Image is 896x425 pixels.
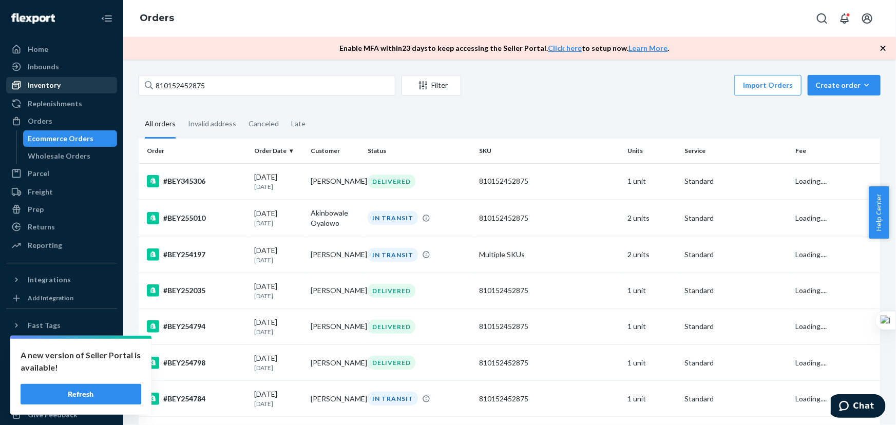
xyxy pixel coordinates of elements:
[684,394,788,404] p: Standard
[364,139,475,163] th: Status
[6,407,117,423] button: Give Feedback
[139,75,395,95] input: Search orders
[23,130,118,147] a: Ecommerce Orders
[254,317,303,336] div: [DATE]
[254,353,303,372] div: [DATE]
[623,199,680,237] td: 2 units
[6,77,117,93] a: Inventory
[684,213,788,223] p: Standard
[869,186,889,239] button: Help Center
[6,292,117,304] a: Add Integration
[254,256,303,264] p: [DATE]
[623,237,680,273] td: 2 units
[21,384,141,404] button: Refresh
[792,308,881,344] td: Loading....
[684,285,788,296] p: Standard
[402,75,461,95] button: Filter
[188,110,236,137] div: Invalid address
[6,184,117,200] a: Freight
[629,44,668,52] a: Learn More
[6,338,117,350] a: Add Fast Tag
[140,12,174,24] a: Orders
[28,168,49,179] div: Parcel
[479,321,619,332] div: 810152452875
[548,44,582,52] a: Click here
[6,95,117,112] a: Replenishments
[6,59,117,75] a: Inbounds
[254,172,303,191] div: [DATE]
[368,356,415,370] div: DELIVERED
[6,219,117,235] a: Returns
[792,381,881,417] td: Loading....
[479,394,619,404] div: 810152452875
[307,163,364,199] td: [PERSON_NAME]
[307,308,364,344] td: [PERSON_NAME]
[28,204,44,215] div: Prep
[680,139,792,163] th: Service
[254,208,303,227] div: [DATE]
[684,176,788,186] p: Standard
[479,285,619,296] div: 810152452875
[147,393,246,405] div: #BEY254784
[792,345,881,381] td: Loading....
[6,372,117,388] button: Talk to Support
[291,110,306,137] div: Late
[249,110,279,137] div: Canceled
[6,201,117,218] a: Prep
[623,345,680,381] td: 1 unit
[28,151,91,161] div: Wholesale Orders
[808,75,881,95] button: Create order
[307,273,364,308] td: [PERSON_NAME]
[368,320,415,334] div: DELIVERED
[6,317,117,334] button: Fast Tags
[831,394,886,420] iframe: Opens a widget where you can chat to one of our agents
[147,284,246,297] div: #BEY252035
[28,99,82,109] div: Replenishments
[368,284,415,298] div: DELIVERED
[475,237,623,273] td: Multiple SKUs
[254,245,303,264] div: [DATE]
[792,163,881,199] td: Loading....
[97,8,117,29] button: Close Navigation
[6,389,117,405] a: Help Center
[623,308,680,344] td: 1 unit
[623,273,680,308] td: 1 unit
[311,146,360,155] div: Customer
[307,199,364,237] td: Akinbowale Oyalowo
[23,148,118,164] a: Wholesale Orders
[684,249,788,260] p: Standard
[145,110,176,139] div: All orders
[28,222,55,232] div: Returns
[254,327,303,336] p: [DATE]
[684,321,788,332] p: Standard
[402,80,461,90] div: Filter
[28,116,52,126] div: Orders
[479,213,619,223] div: 810152452875
[6,237,117,254] a: Reporting
[734,75,802,95] button: Import Orders
[684,358,788,368] p: Standard
[28,294,73,302] div: Add Integration
[812,8,832,29] button: Open Search Box
[28,275,71,285] div: Integrations
[28,187,53,197] div: Freight
[623,381,680,417] td: 1 unit
[368,248,418,262] div: IN TRANSIT
[307,237,364,273] td: [PERSON_NAME]
[254,292,303,300] p: [DATE]
[28,62,59,72] div: Inbounds
[147,212,246,224] div: #BEY255010
[307,381,364,417] td: [PERSON_NAME]
[623,163,680,199] td: 1 unit
[792,199,881,237] td: Loading....
[475,139,623,163] th: SKU
[147,320,246,333] div: #BEY254794
[254,389,303,408] div: [DATE]
[139,139,250,163] th: Order
[28,410,78,420] div: Give Feedback
[792,273,881,308] td: Loading....
[28,80,61,90] div: Inventory
[147,175,246,187] div: #BEY345306
[131,4,182,33] ol: breadcrumbs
